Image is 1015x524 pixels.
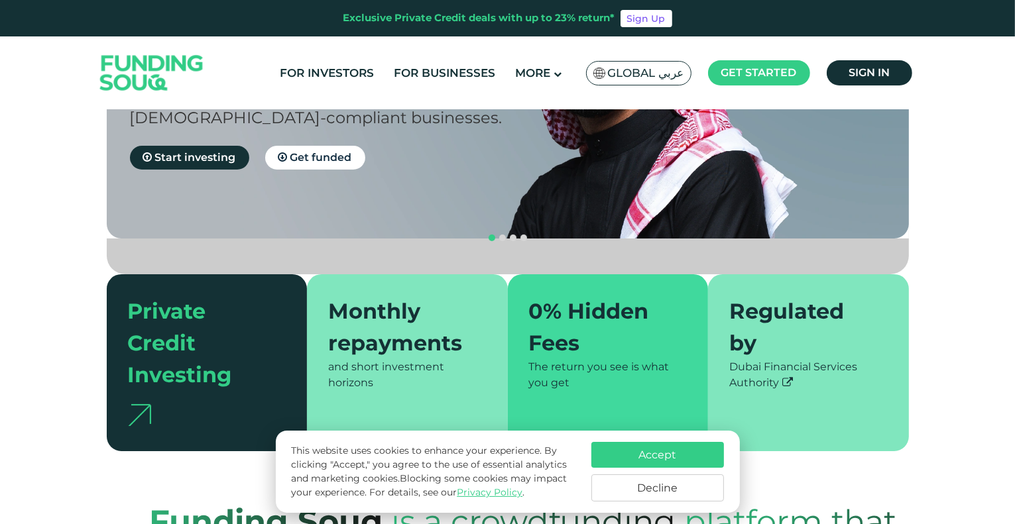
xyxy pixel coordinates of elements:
div: Regulated by [729,295,872,359]
a: Sign Up [621,10,672,27]
div: The return you see is what you get [529,359,687,391]
span: Get started [721,66,797,79]
a: Get funded [265,146,365,170]
button: navigation [497,233,508,243]
span: Sign in [849,66,890,79]
span: Blocking some cookies may impact your experience. [291,472,567,498]
span: Get funded [290,151,352,164]
span: More [515,66,550,79]
button: navigation [508,233,518,243]
a: Start investing [130,146,249,170]
img: arrow [128,404,151,426]
a: For Businesses [390,62,499,84]
span: Global عربي [608,66,684,81]
div: Dubai Financial Services Authority [729,359,888,391]
p: This website uses cookies to enhance your experience. By clicking "Accept," you agree to the use ... [291,444,577,499]
span: For details, see our . [369,486,524,498]
button: Decline [591,474,724,501]
div: Private Credit Investing [128,295,270,391]
div: Exclusive Private Credit deals with up to 23% return* [343,11,615,26]
button: Accept [591,442,724,468]
a: For Investors [276,62,377,84]
div: and short investment horizons [328,359,487,391]
img: SA Flag [593,68,605,79]
a: Privacy Policy [457,486,522,498]
img: Logo [87,40,217,107]
a: Sign in [827,60,912,85]
div: 0% Hidden Fees [529,295,672,359]
span: Start investing [155,151,236,164]
div: Monthly repayments [328,295,471,359]
button: navigation [518,233,529,243]
button: navigation [487,233,497,243]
